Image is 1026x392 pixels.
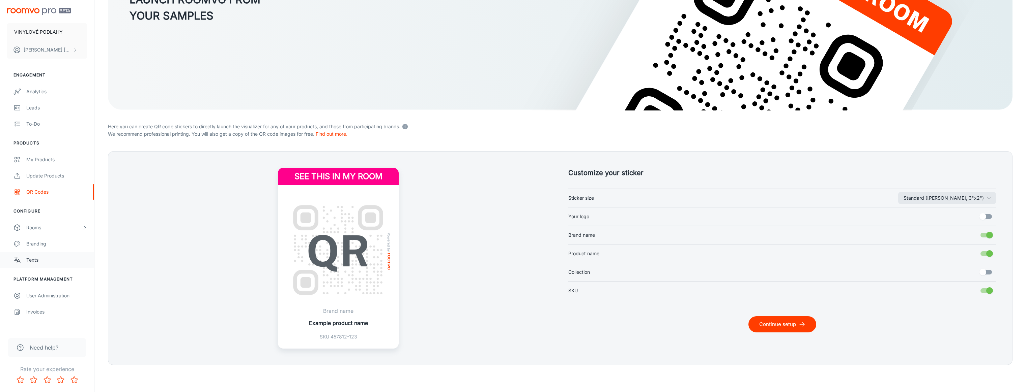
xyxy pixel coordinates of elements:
div: Rooms [26,224,82,231]
button: Sticker size [898,192,996,204]
span: SKU [568,287,578,294]
div: Analytics [26,88,87,95]
button: Continue setup [748,316,816,332]
div: Invoices [26,308,87,316]
button: [PERSON_NAME] [PERSON_NAME] [7,41,87,59]
div: Branding [26,240,87,248]
div: My Products [26,156,87,163]
span: Need help? [30,344,58,352]
span: Collection [568,268,590,276]
p: VINYLOVÉ PODLAHY [14,28,63,36]
h4: See this in my room [278,168,399,185]
img: Roomvo PRO Beta [7,8,71,15]
p: Here you can create QR code stickers to directly launch the visualizer for any of your products, ... [108,122,1013,130]
button: VINYLOVÉ PODLAHY [7,23,87,41]
img: roomvo [388,253,390,270]
div: To-do [26,120,87,128]
div: User Administration [26,292,87,299]
p: Brand name [309,307,368,315]
p: SKU 457812-123 [309,333,368,340]
span: Product name [568,250,599,257]
div: Update Products [26,172,87,179]
button: Rate 4 star [54,373,67,387]
h5: Customize your sticker [568,168,996,178]
a: Find out more. [316,131,347,137]
span: Your logo [568,213,589,220]
div: Texts [26,256,87,264]
div: Leads [26,104,87,111]
p: [PERSON_NAME] [PERSON_NAME] [24,46,71,54]
p: Example product name [309,319,368,327]
button: Rate 3 star [40,373,54,387]
div: QR Codes [26,188,87,196]
button: Rate 2 star [27,373,40,387]
p: Rate your experience [5,365,89,373]
span: Sticker size [568,194,594,202]
span: Brand name [568,231,595,239]
span: Powered by [386,233,392,252]
img: QR Code Example [286,198,391,302]
p: We recommend professional printing. You will also get a copy of the QR code images for free. [108,130,1013,138]
button: Rate 5 star [67,373,81,387]
button: Rate 1 star [13,373,27,387]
